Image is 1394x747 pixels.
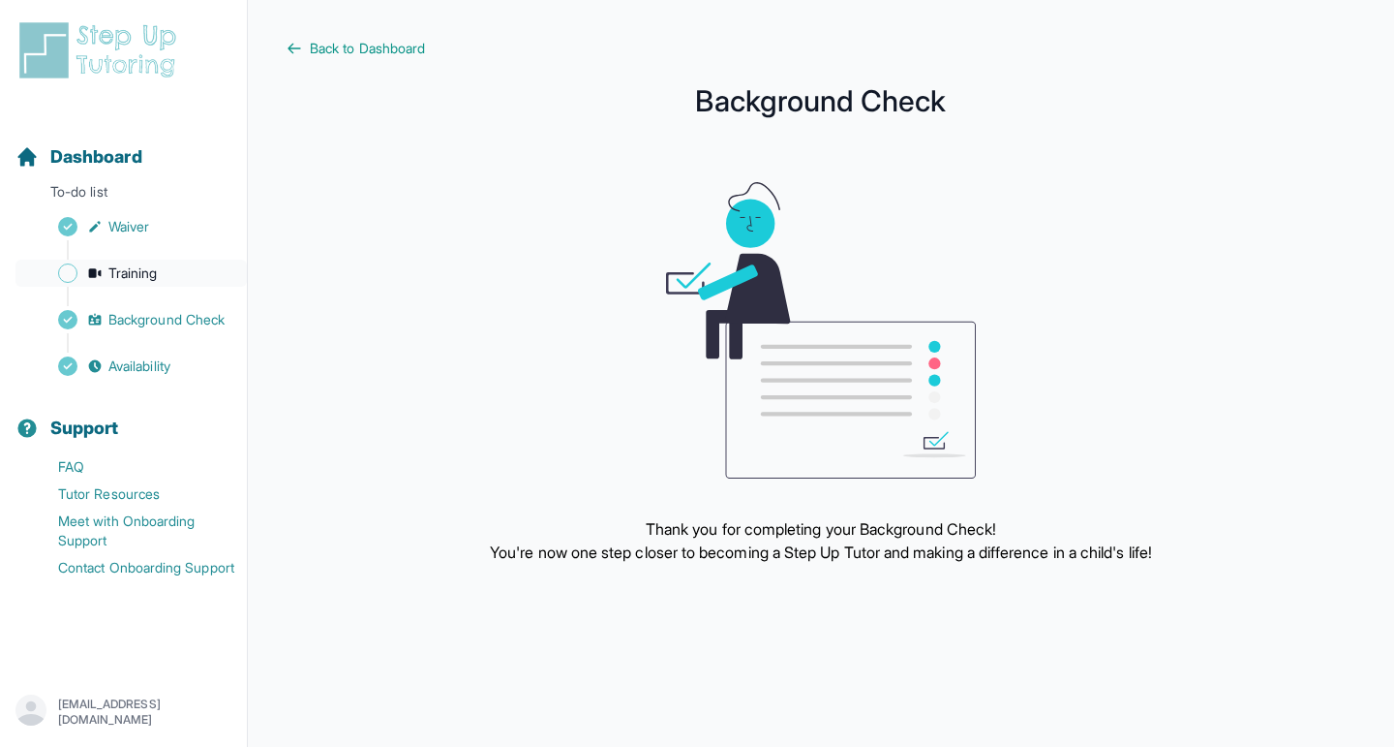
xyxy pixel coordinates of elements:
button: [EMAIL_ADDRESS][DOMAIN_NAME] [15,695,231,730]
button: Support [8,384,239,450]
span: Background Check [108,310,225,329]
a: Background Check [15,306,247,333]
a: FAQ [15,453,247,481]
a: Dashboard [15,143,142,171]
span: Availability [108,357,170,376]
span: Waiver [108,217,149,236]
a: Training [15,260,247,287]
img: meeting graphic [666,182,976,479]
p: To-do list [8,182,239,209]
a: Back to Dashboard [287,39,1355,58]
p: Thank you for completing your Background Check! [490,517,1152,541]
img: logo [15,19,188,81]
a: Tutor Resources [15,481,247,508]
span: Dashboard [50,143,142,171]
button: Dashboard [8,112,239,178]
a: Availability [15,353,247,380]
span: Back to Dashboard [310,39,425,58]
p: You're now one step closer to becoming a Step Up Tutor and making a difference in a child's life! [490,541,1152,564]
span: Support [50,415,119,442]
span: Training [108,264,158,283]
a: Waiver [15,213,247,240]
a: Meet with Onboarding Support [15,508,247,554]
p: [EMAIL_ADDRESS][DOMAIN_NAME] [58,697,231,728]
h1: Background Check [287,89,1355,112]
a: Contact Onboarding Support [15,554,247,581]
